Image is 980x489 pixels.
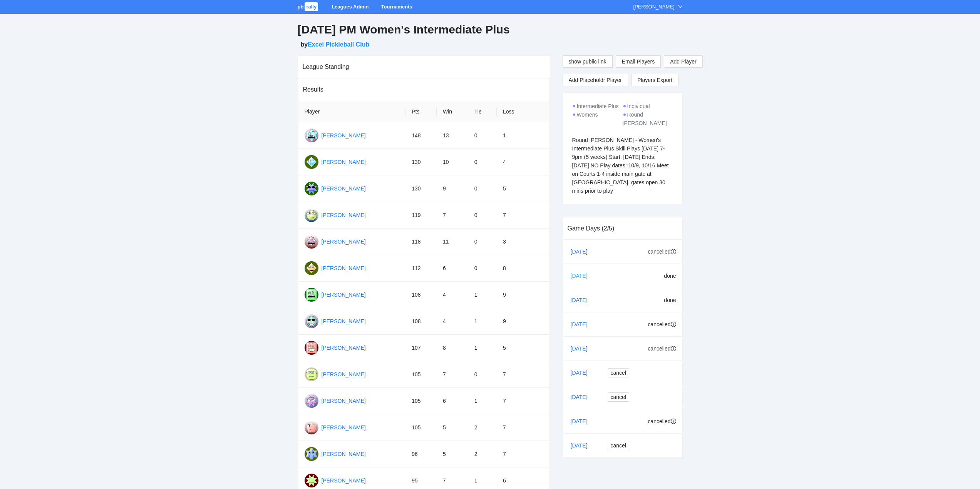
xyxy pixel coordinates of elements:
[636,288,682,312] td: done
[670,57,696,66] span: Add Player
[305,474,318,487] img: Gravatar for stephanie clark@gmail.com
[468,255,497,282] td: 0
[468,441,497,467] td: 2
[468,308,497,335] td: 1
[405,255,437,282] td: 112
[305,208,318,222] img: Gravatar for erin oelgart@gmail.com
[405,282,437,308] td: 108
[305,394,318,408] img: Gravatar for holly daniel@gmail.com
[497,175,531,202] td: 5
[648,321,670,327] span: cancelled
[322,185,366,192] a: [PERSON_NAME]
[468,335,497,361] td: 1
[608,368,629,377] button: cancel
[497,361,531,388] td: 7
[468,202,497,229] td: 0
[437,361,468,388] td: 7
[569,270,595,282] a: [DATE]
[569,294,595,306] a: [DATE]
[405,414,437,441] td: 105
[577,103,619,109] span: Intermediate Plus
[622,57,655,66] span: Email Players
[405,388,437,414] td: 105
[616,55,661,68] button: Email Players
[303,78,545,100] div: Results
[627,103,650,109] span: Individual
[405,175,437,202] td: 130
[468,122,497,149] td: 0
[437,202,468,229] td: 7
[671,346,676,351] span: info-circle
[322,424,366,431] a: [PERSON_NAME]
[322,132,366,139] a: [PERSON_NAME]
[633,3,675,11] div: [PERSON_NAME]
[678,4,683,9] span: down
[497,255,531,282] td: 8
[577,112,598,118] span: Womens
[437,229,468,255] td: 11
[437,149,468,175] td: 10
[671,322,676,327] span: info-circle
[405,361,437,388] td: 105
[437,441,468,467] td: 5
[611,441,626,450] span: cancel
[437,335,468,361] td: 8
[563,55,613,68] button: show public link
[322,371,366,377] a: [PERSON_NAME]
[497,229,531,255] td: 3
[569,76,622,84] span: Add Placeholdr Player
[405,335,437,361] td: 107
[468,282,497,308] td: 1
[305,367,318,381] img: Gravatar for crystal flaton@gmail.com
[322,345,366,351] a: [PERSON_NAME]
[569,57,606,66] span: show public link
[569,319,595,330] a: [DATE]
[322,265,366,271] a: [PERSON_NAME]
[305,447,318,461] img: Gravatar for rose wetzel@gmail.com
[563,74,628,86] button: Add Placeholdr Player
[305,261,318,275] img: Gravatar for charlotte redding@gmail.com
[497,282,531,308] td: 9
[468,175,497,202] td: 0
[648,418,670,424] span: cancelled
[322,292,366,298] a: [PERSON_NAME]
[497,101,531,122] th: Loss
[298,4,320,10] a: pbrally
[305,235,318,249] img: Gravatar for susan cooper@gmail.com
[569,416,595,427] a: [DATE]
[468,388,497,414] td: 1
[322,451,366,457] a: [PERSON_NAME]
[569,367,595,379] a: [DATE]
[637,74,672,86] span: Players Export
[497,441,531,467] td: 7
[405,149,437,175] td: 130
[322,318,366,324] a: [PERSON_NAME]
[497,308,531,335] td: 9
[608,441,629,450] button: cancel
[497,335,531,361] td: 5
[468,361,497,388] td: 0
[437,101,468,122] th: Win
[298,101,406,122] th: Player
[437,388,468,414] td: 6
[437,175,468,202] td: 9
[322,398,366,404] a: [PERSON_NAME]
[305,288,318,302] img: Gravatar for bridget tuioti@gmail.com
[305,421,318,434] img: Gravatar for karen cluff@gmail.com
[648,249,670,255] span: cancelled
[648,345,670,352] span: cancelled
[305,2,318,11] span: rally
[405,229,437,255] td: 118
[305,155,318,169] img: Gravatar for heather mccombs@gmail.com
[381,4,412,10] a: Tournaments
[405,441,437,467] td: 96
[405,122,437,149] td: 148
[611,369,626,377] span: cancel
[569,343,595,354] a: [DATE]
[671,249,676,254] span: info-circle
[298,4,304,10] span: pb
[497,388,531,414] td: 7
[322,239,366,245] a: [PERSON_NAME]
[322,212,366,218] a: [PERSON_NAME]
[497,122,531,149] td: 1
